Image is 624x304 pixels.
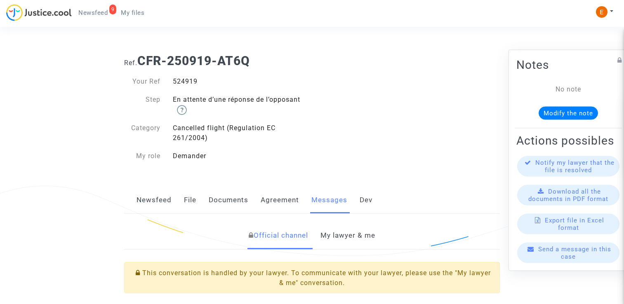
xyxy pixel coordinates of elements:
a: File [184,187,196,214]
b: CFR-250919-AT6Q [137,54,250,68]
a: 9Newsfeed [72,7,114,19]
span: Newsfeed [78,9,108,16]
div: En attente d’une réponse de l’opposant [167,95,312,115]
button: Modify the note [539,107,598,120]
a: Official channel [249,222,308,249]
div: No note [529,84,608,94]
a: Dev [360,187,372,214]
img: ACg8ocIeiFvHKe4dA5oeRFd_CiCnuxWUEc1A2wYhRJE3TTWt=s96-c [596,6,608,18]
a: Agreement [261,187,299,214]
div: 9 [109,5,117,14]
div: Demander [167,151,312,161]
span: Ref. [124,59,137,67]
span: Download all the documents in PDF format [528,188,608,203]
div: Cancelled flight (Regulation EC 261/2004) [167,123,312,143]
div: This conversation is handled by your lawyer. To communicate with your lawyer, please use the "My ... [124,262,500,293]
span: Export file in Excel format [545,217,604,232]
div: 524919 [167,77,312,87]
span: My files [121,9,144,16]
span: Send a message in this case [538,246,611,260]
img: jc-logo.svg [6,4,72,21]
div: My role [118,151,167,161]
a: My files [114,7,151,19]
a: Documents [209,187,248,214]
a: Newsfeed [137,187,172,214]
a: My lawyer & me [320,222,375,249]
a: Messages [311,187,347,214]
h2: Notes [516,58,620,72]
div: Category [118,123,167,143]
div: Your Ref [118,77,167,87]
div: Step [118,95,167,115]
span: Notify my lawyer that the file is resolved [535,159,615,174]
img: help.svg [177,105,187,115]
h2: Actions possibles [516,133,620,148]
